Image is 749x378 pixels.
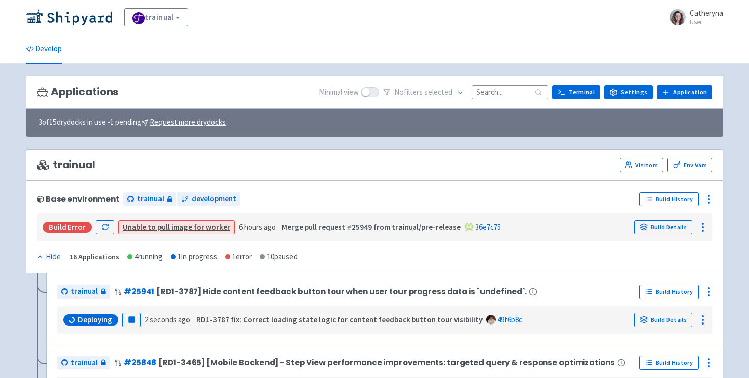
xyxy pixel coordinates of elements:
[634,313,692,327] a: Build Details
[37,251,62,263] button: Hide
[39,117,226,128] span: 3 of 15 drydocks in use - 1 pending
[239,222,276,232] time: 6 hours ago
[71,357,98,369] span: trainual
[158,358,614,367] span: [RD1-3465] [Mobile Backend] - Step View performance improvements: targeted query & response optim...
[475,222,501,232] a: 36e7c75
[177,192,240,206] a: development
[37,159,95,171] span: trainual
[26,9,112,25] img: Shipyard logo
[196,315,483,325] strong: RD1-3787 fix: Correct loading state logic for content feedback button tour visibility
[124,357,156,368] a: #25848
[124,8,188,26] a: trainual
[70,251,119,263] div: 16 Applications
[690,8,723,18] span: Catheryna
[667,158,712,172] a: Env Vars
[37,86,118,98] h3: Applications
[639,356,699,370] a: Build History
[57,285,110,299] a: trainual
[57,356,110,370] a: trainual
[43,222,92,233] div: Build Error
[260,251,298,263] div: 10 paused
[424,87,452,97] span: selected
[690,19,723,25] small: User
[145,315,190,325] time: 2 seconds ago
[124,286,154,297] a: #25941
[663,9,723,25] a: Catheryna User
[150,117,226,127] u: Request more drydocks
[78,315,112,325] span: Deploying
[634,220,692,234] a: Build Details
[37,251,61,263] div: Hide
[37,195,119,203] div: Base environment
[156,287,527,296] span: [RD1-3787] Hide content feedback button tour when user tour progress data is `undefined`.
[26,35,62,64] a: Develop
[639,192,699,206] a: Build History
[123,192,176,206] a: trainual
[319,87,359,98] span: Minimal view
[394,87,452,98] span: No filter s
[639,285,699,299] a: Build History
[192,193,236,205] span: development
[122,313,141,327] button: Pause
[123,222,230,232] a: Unable to pull image for worker
[282,222,461,232] strong: Merge pull request #25949 from trainual/pre-release
[171,251,217,263] div: 1 in progress
[497,315,522,325] a: 49f6b8c
[620,158,663,172] a: Visitors
[225,251,252,263] div: 1 error
[137,193,164,205] span: trainual
[71,286,98,298] span: trainual
[472,85,548,99] input: Search...
[552,85,600,99] a: Terminal
[604,85,653,99] a: Settings
[127,251,163,263] div: 4 running
[657,85,712,99] a: Application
